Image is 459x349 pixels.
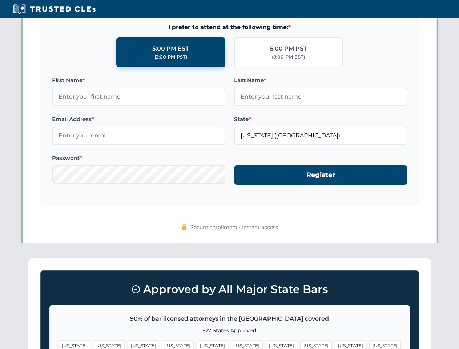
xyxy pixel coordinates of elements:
[11,4,98,15] img: Trusted CLEs
[52,23,407,32] span: I prefer to attend at the following time:
[272,53,305,61] div: (8:00 PM EST)
[234,127,407,145] input: Florida (FL)
[52,115,225,124] label: Email Address
[59,326,401,334] p: +27 States Approved
[234,76,407,85] label: Last Name
[234,88,407,106] input: Enter your last name
[52,154,225,163] label: Password
[181,224,187,230] img: 🔒
[49,280,410,299] h3: Approved by All Major State Bars
[234,115,407,124] label: State
[234,165,407,185] button: Register
[152,44,189,53] div: 5:00 PM EST
[52,127,225,145] input: Enter your email
[59,314,401,324] p: 90% of bar licensed attorneys in the [GEOGRAPHIC_DATA] covered
[190,223,278,231] span: Secure enrollment • Instant access
[270,44,307,53] div: 5:00 PM PST
[52,88,225,106] input: Enter your first name
[52,76,225,85] label: First Name
[154,53,187,61] div: (2:00 PM PST)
